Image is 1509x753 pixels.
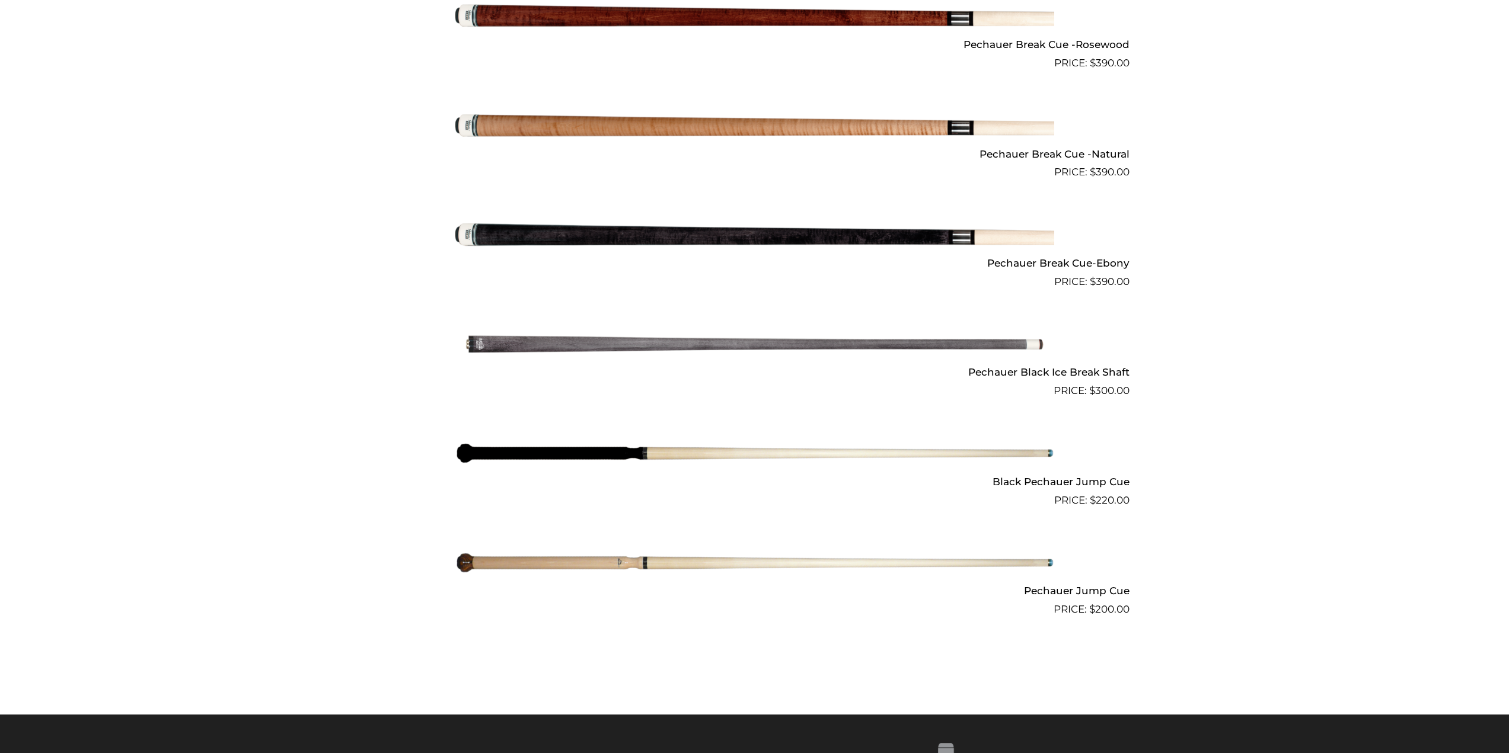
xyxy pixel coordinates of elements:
[1090,494,1130,506] bdi: 220.00
[380,143,1130,165] h2: Pechauer Break Cue -Natural
[1089,603,1130,615] bdi: 200.00
[1090,275,1096,287] span: $
[380,361,1130,383] h2: Pechauer Black Ice Break Shaft
[1089,384,1130,396] bdi: 300.00
[1090,166,1096,178] span: $
[380,185,1130,289] a: Pechauer Break Cue-Ebony $390.00
[1089,603,1095,615] span: $
[455,403,1054,503] img: Black Pechauer Jump Cue
[380,513,1130,617] a: Pechauer Jump Cue $200.00
[1090,494,1096,506] span: $
[1090,166,1130,178] bdi: 390.00
[1090,57,1096,69] span: $
[380,294,1130,399] a: Pechauer Black Ice Break Shaft $300.00
[455,294,1054,394] img: Pechauer Black Ice Break Shaft
[455,513,1054,613] img: Pechauer Jump Cue
[380,580,1130,602] h2: Pechauer Jump Cue
[380,76,1130,180] a: Pechauer Break Cue -Natural $390.00
[380,403,1130,508] a: Black Pechauer Jump Cue $220.00
[380,34,1130,56] h2: Pechauer Break Cue -Rosewood
[1090,57,1130,69] bdi: 390.00
[1090,275,1130,287] bdi: 390.00
[455,185,1054,284] img: Pechauer Break Cue-Ebony
[380,470,1130,492] h2: Black Pechauer Jump Cue
[455,76,1054,175] img: Pechauer Break Cue -Natural
[1089,384,1095,396] span: $
[380,252,1130,274] h2: Pechauer Break Cue-Ebony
